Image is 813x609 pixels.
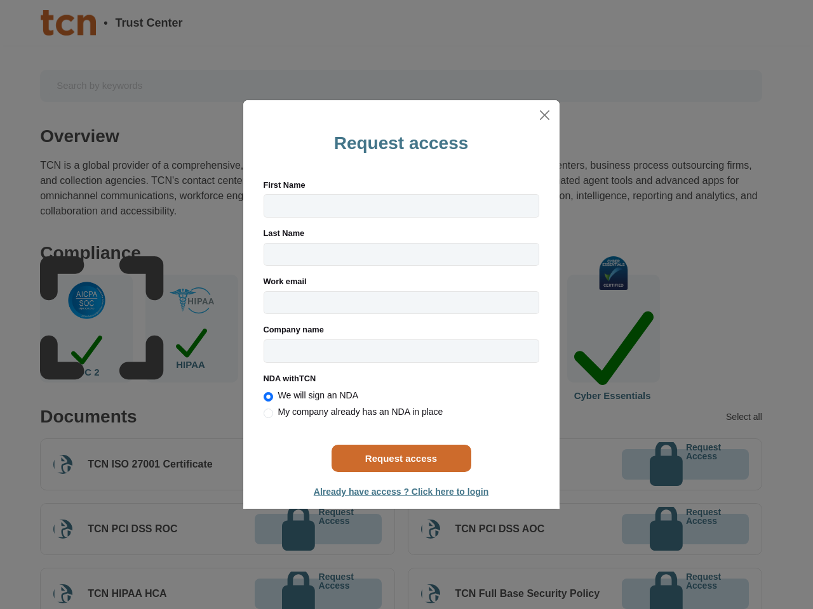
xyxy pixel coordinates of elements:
button: Request access [332,445,471,472]
label: First Name [264,181,539,190]
label: Company name [264,326,539,334]
label: NDA with TCN [264,375,539,383]
label: Work email [264,278,539,286]
label: My company already has an NDA in place [278,404,443,419]
label: Last Name [264,230,539,238]
div: Request access [334,130,469,157]
button: Close [535,105,554,125]
span: Already have access ? Click here to login [314,487,488,497]
label: We will sign an NDA [278,388,359,403]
